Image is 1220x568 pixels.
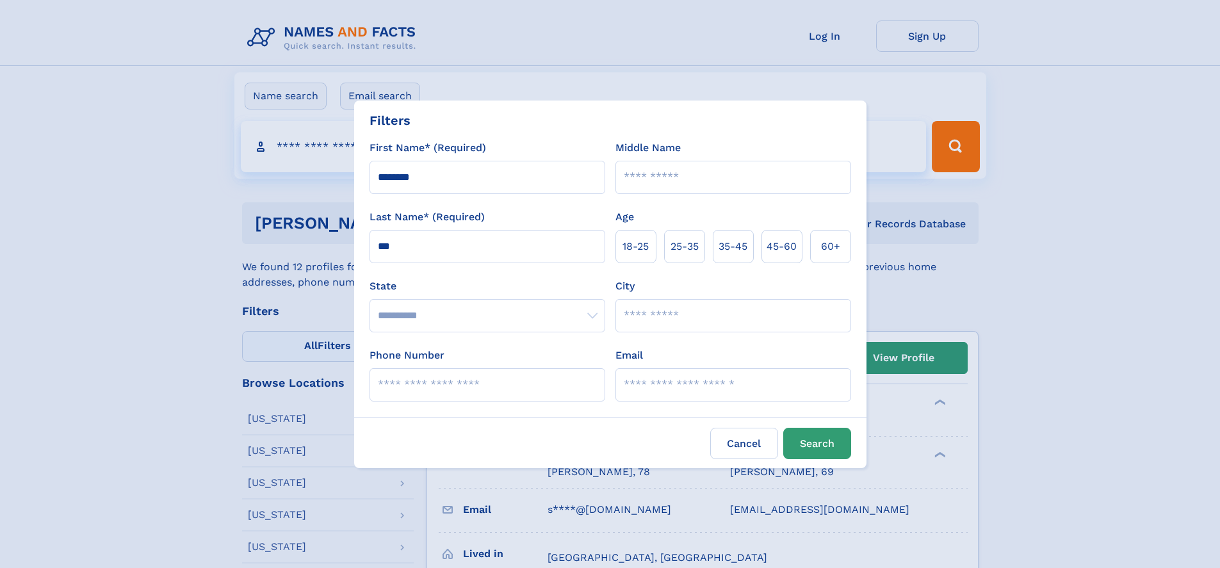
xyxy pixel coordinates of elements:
label: Middle Name [615,140,681,156]
label: City [615,279,635,294]
label: Email [615,348,643,363]
label: Age [615,209,634,225]
span: 18‑25 [622,239,649,254]
span: 60+ [821,239,840,254]
label: State [370,279,605,294]
label: First Name* (Required) [370,140,486,156]
span: 25‑35 [671,239,699,254]
label: Cancel [710,428,778,459]
div: Filters [370,111,411,130]
span: 35‑45 [719,239,747,254]
button: Search [783,428,851,459]
span: 45‑60 [767,239,797,254]
label: Phone Number [370,348,444,363]
label: Last Name* (Required) [370,209,485,225]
